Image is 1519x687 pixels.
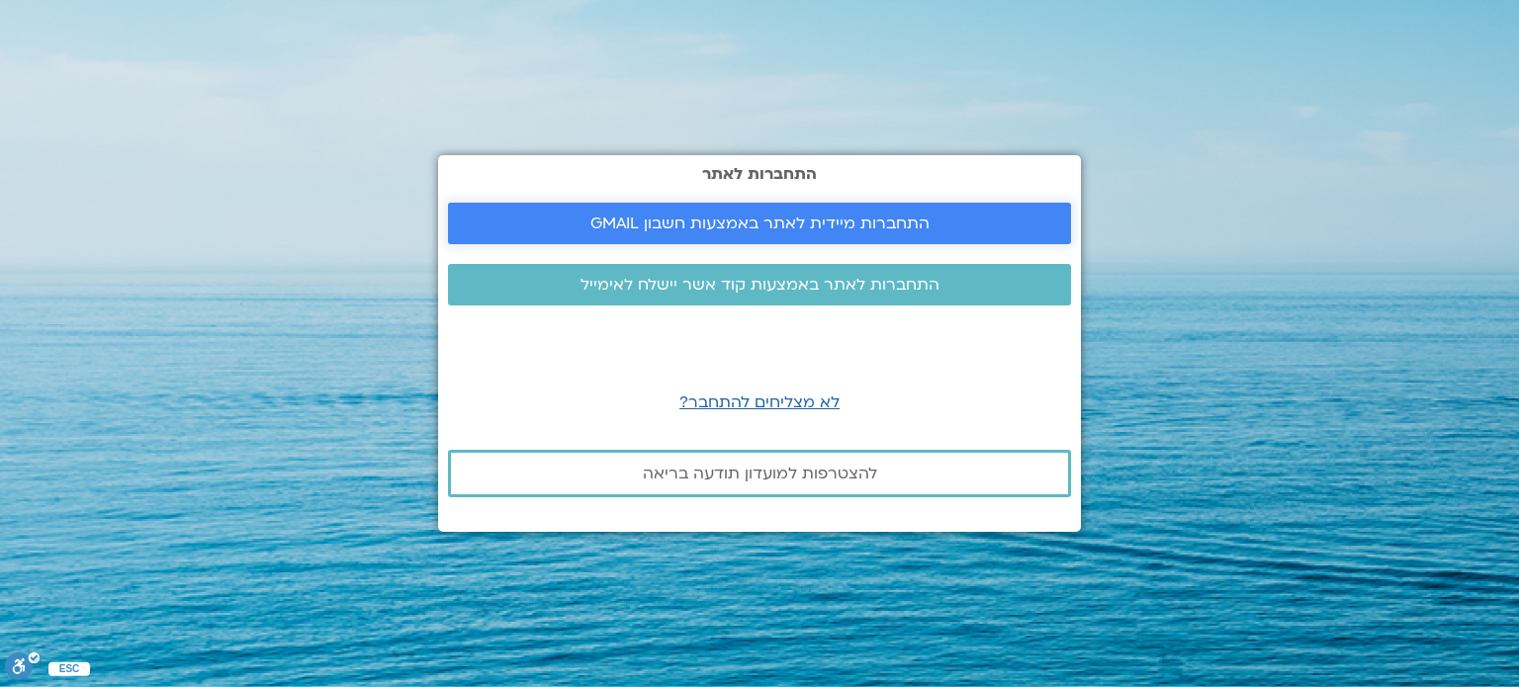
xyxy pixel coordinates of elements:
[679,391,840,413] a: לא מצליחים להתחבר?
[643,465,877,482] span: להצטרפות למועדון תודעה בריאה
[581,276,939,294] span: התחברות לאתר באמצעות קוד אשר יישלח לאימייל
[448,264,1071,305] a: התחברות לאתר באמצעות קוד אשר יישלח לאימייל
[590,215,930,232] span: התחברות מיידית לאתר באמצעות חשבון GMAIL
[448,450,1071,497] a: להצטרפות למועדון תודעה בריאה
[448,165,1071,183] h2: התחברות לאתר
[448,203,1071,244] a: התחברות מיידית לאתר באמצעות חשבון GMAIL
